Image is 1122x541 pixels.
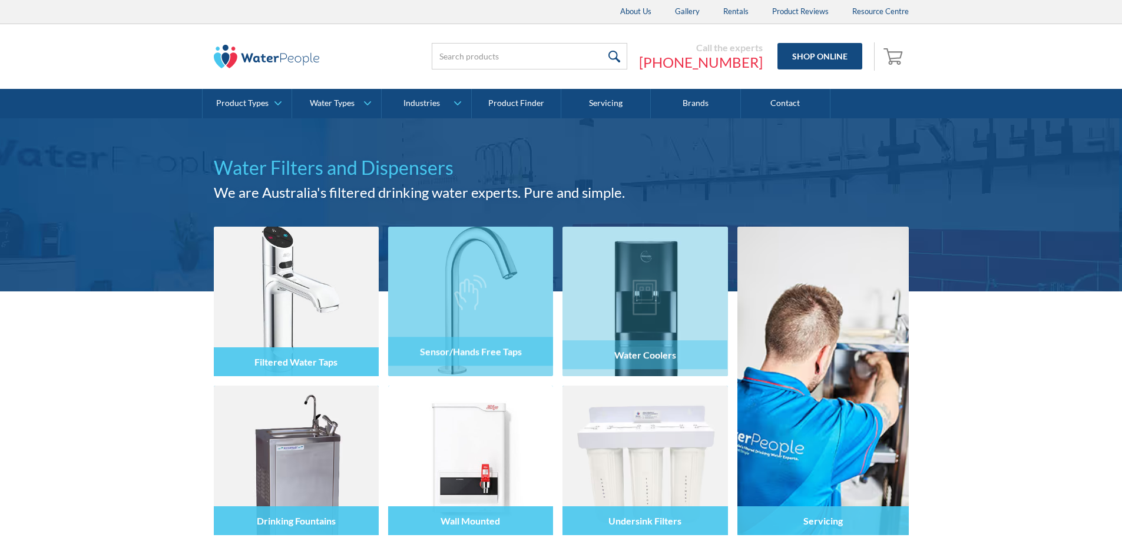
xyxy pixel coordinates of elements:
[214,386,379,535] img: Drinking Fountains
[382,89,471,118] a: Industries
[639,54,763,71] a: [PHONE_NUMBER]
[737,227,909,535] a: Servicing
[562,386,727,535] img: Undersink Filters
[441,515,500,526] h4: Wall Mounted
[432,43,627,69] input: Search products
[403,98,440,108] div: Industries
[777,43,862,69] a: Shop Online
[881,42,909,71] a: Open empty cart
[608,515,681,526] h4: Undersink Filters
[883,47,906,65] img: shopping cart
[214,45,320,68] img: The Water People
[614,349,676,360] h4: Water Coolers
[388,227,553,376] img: Sensor/Hands Free Taps
[741,89,830,118] a: Contact
[310,98,355,108] div: Water Types
[472,89,561,118] a: Product Finder
[254,356,337,367] h4: Filtered Water Taps
[292,89,381,118] a: Water Types
[257,515,336,526] h4: Drinking Fountains
[561,89,651,118] a: Servicing
[562,227,727,376] img: Water Coolers
[203,89,292,118] a: Product Types
[216,98,269,108] div: Product Types
[419,346,521,357] h4: Sensor/Hands Free Taps
[639,42,763,54] div: Call the experts
[651,89,740,118] a: Brands
[803,515,843,526] h4: Servicing
[214,227,379,376] img: Filtered Water Taps
[388,386,553,535] img: Wall Mounted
